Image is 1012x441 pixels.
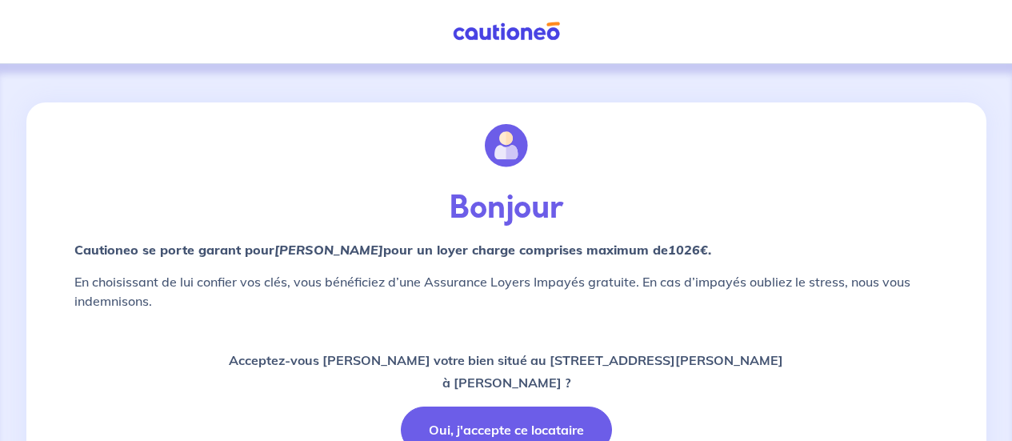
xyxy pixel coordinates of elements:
[74,272,938,311] p: En choisissant de lui confier vos clés, vous bénéficiez d’une Assurance Loyers Impayés gratuite. ...
[74,189,938,227] p: Bonjour
[229,349,783,394] p: Acceptez-vous [PERSON_NAME] votre bien situé au [STREET_ADDRESS][PERSON_NAME] à [PERSON_NAME] ?
[74,242,711,258] strong: Cautioneo se porte garant pour pour un loyer charge comprises maximum de .
[274,242,383,258] em: [PERSON_NAME]
[446,22,566,42] img: Cautioneo
[485,124,528,167] img: illu_account.svg
[668,242,708,258] em: 1026€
